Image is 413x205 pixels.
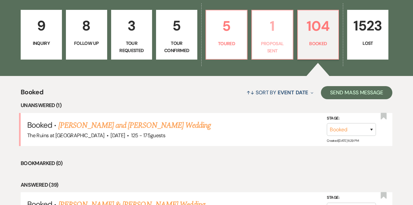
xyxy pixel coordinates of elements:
span: [DATE] [110,132,125,139]
p: 5 [160,15,193,37]
span: ↑↓ [246,89,254,96]
p: 104 [302,15,335,37]
p: 1 [256,15,289,37]
a: 1Proposal Sent [251,10,293,60]
a: 3Tour Requested [111,10,152,60]
li: Bookmarked (0) [21,159,392,168]
p: 5 [210,15,243,37]
p: Toured [210,40,243,47]
p: 1523 [351,15,384,37]
label: Stage: [327,115,376,122]
a: 5Tour Confirmed [156,10,197,60]
p: Proposal Sent [256,40,289,55]
li: Unanswered (1) [21,101,392,110]
a: 5Toured [206,10,247,60]
button: Sort By Event Date [244,84,316,101]
span: Created: [DATE] 6:29 PM [327,139,359,143]
p: Booked [302,40,335,47]
span: 125 - 175 guests [131,132,165,139]
span: Booked [21,87,43,101]
span: The Ruins at [GEOGRAPHIC_DATA] [27,132,105,139]
p: Tour Requested [115,40,148,54]
button: Send Mass Message [321,86,392,99]
span: Event Date [278,89,308,96]
a: 104Booked [297,10,339,60]
a: 8Follow Up [66,10,107,60]
li: Answered (39) [21,181,392,189]
span: Booked [27,120,52,130]
p: Follow Up [70,40,103,47]
a: [PERSON_NAME] and [PERSON_NAME] Wedding [58,120,211,131]
label: Stage: [327,194,376,201]
p: 9 [25,15,58,37]
p: 3 [115,15,148,37]
p: Lost [351,40,384,47]
p: Tour Confirmed [160,40,193,54]
p: Inquiry [25,40,58,47]
a: 9Inquiry [21,10,62,60]
a: 1523Lost [347,10,388,60]
p: 8 [70,15,103,37]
